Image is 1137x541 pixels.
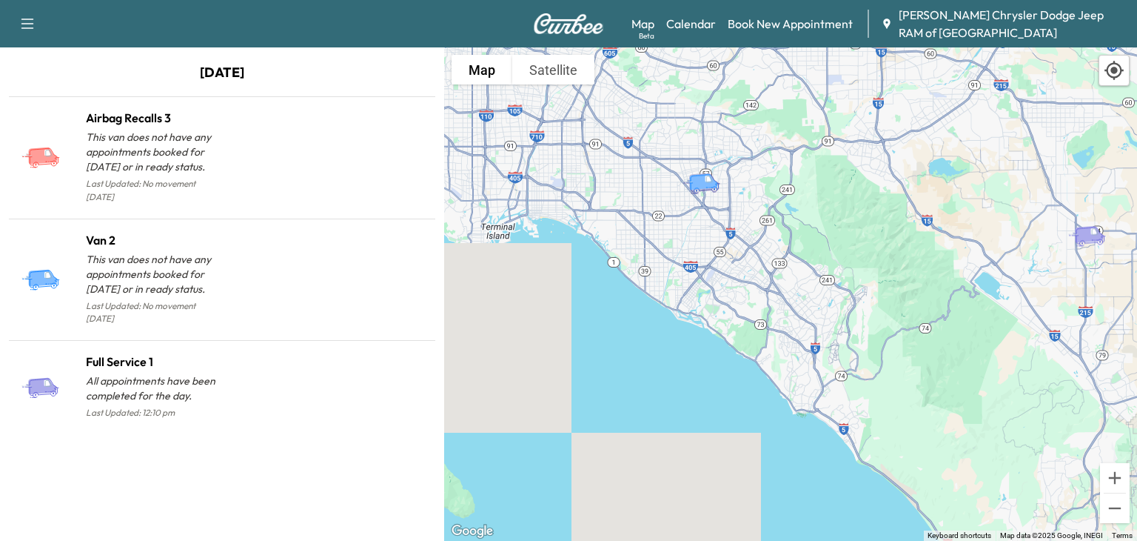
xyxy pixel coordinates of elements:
[86,174,222,207] p: Last Updated: No movement [DATE]
[86,231,222,249] h1: Van 2
[682,157,734,183] gmp-advanced-marker: Van 2
[448,522,497,541] a: Open this area in Google Maps (opens a new window)
[899,6,1125,42] span: [PERSON_NAME] Chrysler Dodge Jeep RAM of [GEOGRAPHIC_DATA]
[448,522,497,541] img: Google
[1112,531,1133,540] a: Terms (opens in new tab)
[86,130,222,174] p: This van does not have any appointments booked for [DATE] or in ready status.
[666,15,716,33] a: Calendar
[86,374,222,403] p: All appointments have been completed for the day.
[639,30,654,42] div: Beta
[1100,494,1130,523] button: Zoom out
[86,109,222,127] h1: Airbag Recalls 3
[533,13,604,34] img: Curbee Logo
[728,15,853,33] a: Book New Appointment
[1099,55,1130,86] div: Recenter map
[631,15,654,33] a: MapBeta
[86,403,222,422] p: Last Updated: 12:10 pm
[86,353,222,371] h1: Full Service 1
[1100,463,1130,493] button: Zoom in
[86,252,222,296] p: This van does not have any appointments booked for [DATE] or in ready status.
[1000,531,1103,540] span: Map data ©2025 Google, INEGI
[452,55,512,84] button: Show street map
[512,55,594,84] button: Show satellite imagery
[1067,210,1119,236] gmp-advanced-marker: Full Service 1
[86,296,222,329] p: Last Updated: No movement [DATE]
[928,531,991,541] button: Keyboard shortcuts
